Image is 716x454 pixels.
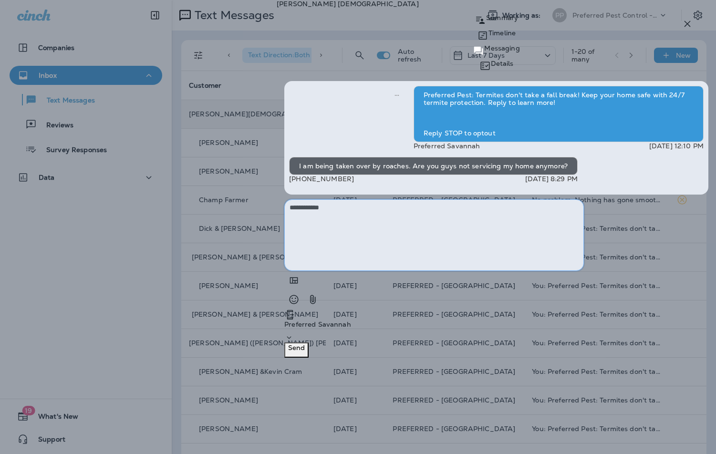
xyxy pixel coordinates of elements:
button: Add in a premade template [284,271,303,290]
p: Details [491,60,514,67]
p: [DATE] 8:29 PM [525,175,578,183]
div: I am being taken over by roaches. Are you guys not servicing my home anymore? [289,157,578,175]
p: Messaging [484,44,519,52]
p: Send [288,344,305,351]
p: Summary [486,14,518,21]
p: Preferred Savannah [284,320,708,328]
button: Select an emoji [284,290,303,309]
p: [DATE] 12:10 PM [649,142,704,150]
button: Send [284,342,309,358]
div: +1 (912) 461-3419 [284,309,708,342]
p: Timeline [488,29,516,37]
p: Preferred Savannah [414,142,480,150]
span: Sent [394,90,399,99]
div: Preferred Pest: Termites don't take a fall break! Keep your home safe with 24/7 termite protectio... [414,86,704,142]
p: [PHONE_NUMBER] [289,175,354,183]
